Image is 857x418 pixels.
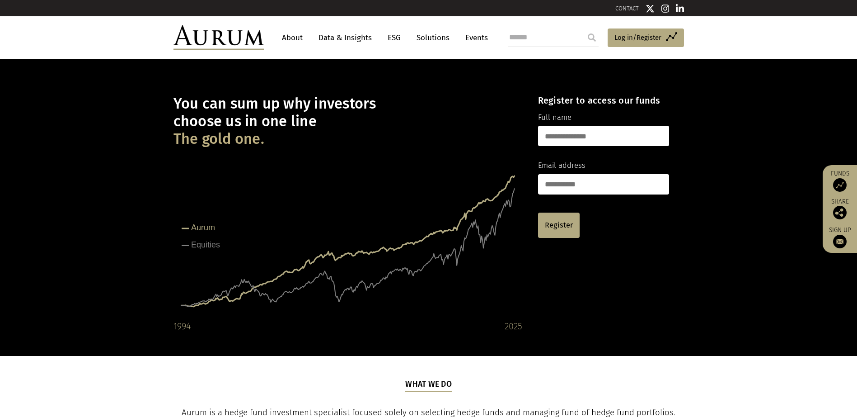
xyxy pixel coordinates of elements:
[833,235,847,248] img: Sign up to our newsletter
[173,25,264,50] img: Aurum
[538,112,571,123] label: Full name
[173,95,522,148] h1: You can sum up why investors choose us in one line
[827,199,852,219] div: Share
[173,130,264,148] span: The gold one.
[661,4,670,13] img: Instagram icon
[277,29,307,46] a: About
[173,319,191,333] div: 1994
[608,28,684,47] a: Log in/Register
[833,178,847,192] img: Access Funds
[583,28,601,47] input: Submit
[538,95,669,106] h4: Register to access our funds
[505,319,522,333] div: 2025
[383,29,405,46] a: ESG
[827,170,852,192] a: Funds
[827,226,852,248] a: Sign up
[405,379,452,391] h5: What we do
[833,206,847,219] img: Share this post
[191,223,215,232] tspan: Aurum
[614,32,661,43] span: Log in/Register
[615,5,639,12] a: CONTACT
[646,4,655,13] img: Twitter icon
[676,4,684,13] img: Linkedin icon
[191,240,220,249] tspan: Equities
[538,213,580,238] a: Register
[412,29,454,46] a: Solutions
[314,29,376,46] a: Data & Insights
[538,160,585,171] label: Email address
[461,29,488,46] a: Events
